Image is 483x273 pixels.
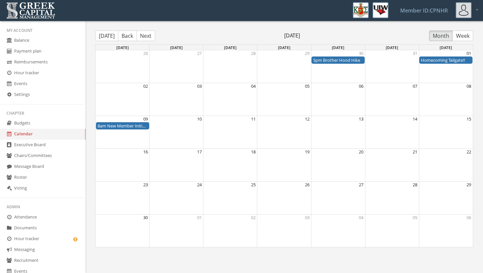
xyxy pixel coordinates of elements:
[305,116,310,122] button: 12
[98,123,148,129] div: New Member Initiation Day
[467,116,471,122] button: 15
[467,50,471,57] button: 01
[251,215,256,221] button: 02
[467,83,471,89] button: 08
[143,116,148,122] button: 09
[429,31,453,41] button: Month
[413,215,417,221] button: 05
[197,215,202,221] button: 01
[440,45,452,50] span: [DATE]
[467,215,471,221] button: 06
[305,149,310,155] button: 19
[413,50,417,57] button: 31
[143,215,148,221] button: 30
[116,45,129,50] span: [DATE]
[143,83,148,89] button: 02
[305,215,310,221] button: 03
[197,116,202,122] button: 10
[413,182,417,188] button: 28
[197,149,202,155] button: 17
[332,45,344,50] span: [DATE]
[413,116,417,122] button: 14
[467,149,471,155] button: 22
[359,50,363,57] button: 30
[359,116,363,122] button: 13
[359,182,363,188] button: 27
[359,215,363,221] button: 04
[467,182,471,188] button: 29
[197,182,202,188] button: 24
[359,83,363,89] button: 06
[392,0,456,21] a: Member ID: CPNHR
[143,149,148,155] button: 16
[421,57,471,63] div: Homecoming Tailgate!!
[224,45,237,50] span: [DATE]
[251,50,256,57] button: 28
[251,116,256,122] button: 11
[95,44,473,248] div: Month View
[95,31,118,41] button: [DATE]
[197,50,202,57] button: 27
[305,83,310,89] button: 05
[359,149,363,155] button: 20
[386,45,398,50] span: [DATE]
[251,83,256,89] button: 04
[305,182,310,188] button: 26
[136,31,155,41] button: Next
[143,182,148,188] button: 23
[118,31,137,41] button: Back
[413,149,417,155] button: 21
[313,57,363,63] div: Brother Hood Hike
[143,50,148,57] button: 26
[155,32,429,39] span: [DATE]
[413,83,417,89] button: 07
[170,45,183,50] span: [DATE]
[251,182,256,188] button: 25
[278,45,290,50] span: [DATE]
[197,83,202,89] button: 03
[305,50,310,57] button: 29
[452,31,473,41] button: Week
[251,149,256,155] button: 18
